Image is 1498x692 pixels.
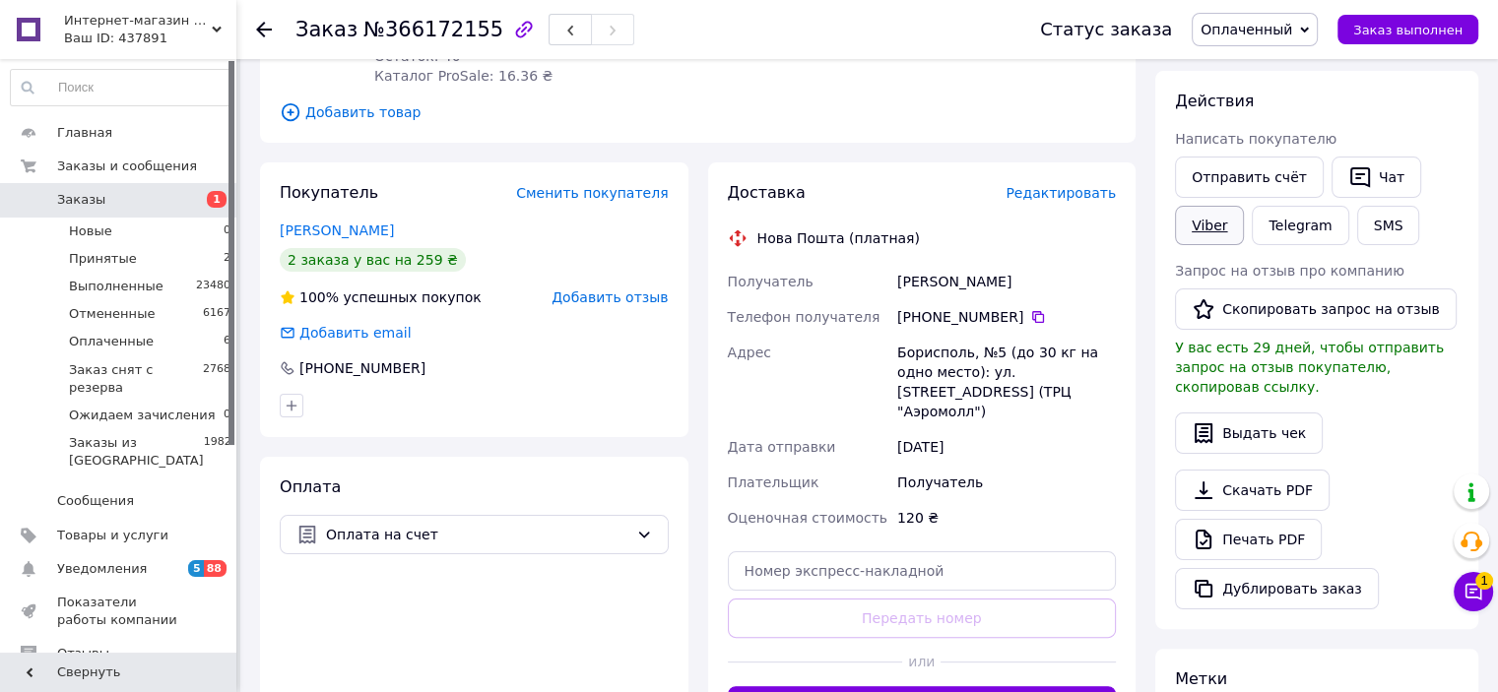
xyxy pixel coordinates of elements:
button: Отправить счёт [1175,157,1324,198]
input: Номер экспресс-накладной [728,551,1117,591]
span: Запрос на отзыв про компанию [1175,263,1404,279]
span: Уведомления [57,560,147,578]
div: Получатель [893,465,1120,500]
span: Заказы [57,191,105,209]
span: Заказы и сообщения [57,157,197,175]
div: Добавить email [278,323,414,343]
span: Главная [57,124,112,142]
span: 23480 [196,278,230,295]
div: [PHONE_NUMBER] [297,358,427,378]
span: 6 [224,333,230,350]
div: [PHONE_NUMBER] [897,307,1116,327]
button: Скопировать запрос на отзыв [1175,288,1457,330]
span: Принятые [69,250,137,268]
a: Скачать PDF [1175,470,1330,511]
a: Telegram [1252,206,1348,245]
span: Остаток: 40 [374,48,461,64]
a: Печать PDF [1175,519,1322,560]
span: Действия [1175,92,1254,110]
span: Телефон получателя [728,309,880,325]
span: 100% [299,289,339,305]
div: Добавить email [297,323,414,343]
span: 0 [224,222,230,240]
div: Ваш ID: 437891 [64,30,236,47]
input: Поиск [11,70,231,105]
span: Показатели работы компании [57,594,182,629]
span: Заказ снят с резерва [69,361,203,397]
div: 120 ₴ [893,500,1120,535]
span: Товары и услуги [57,527,168,544]
div: Вернуться назад [256,20,272,39]
span: Добавить товар [280,101,1116,123]
span: 2 [224,250,230,268]
span: 5 [188,560,204,577]
span: или [902,652,941,671]
span: Оплаченные [69,333,154,350]
span: 0 [224,407,230,424]
span: Отмененные [69,305,155,323]
span: Каталог ProSale: 16.36 ₴ [374,68,553,84]
span: Заказ выполнен [1353,23,1463,37]
span: 2768 [203,361,230,397]
span: 6167 [203,305,230,323]
span: Оплата на счет [326,524,628,545]
button: Чат с покупателем1 [1454,572,1493,611]
button: SMS [1357,206,1420,245]
span: У вас есть 29 дней, чтобы отправить запрос на отзыв покупателю, скопировав ссылку. [1175,340,1444,395]
span: Оплата [280,477,341,496]
span: Оплаченный [1201,22,1292,37]
div: 2 заказа у вас на 259 ₴ [280,248,466,272]
span: Доставка [728,183,806,202]
span: 1982 [204,434,231,470]
div: [PERSON_NAME] [893,264,1120,299]
span: Плательщик [728,474,819,490]
span: 1 [207,191,227,208]
span: Дата отправки [728,439,836,455]
span: Написать покупателю [1175,131,1336,147]
a: [PERSON_NAME] [280,222,394,238]
span: 1 [1475,572,1493,590]
span: 88 [204,560,227,577]
span: №366172155 [363,18,503,41]
span: Редактировать [1006,185,1116,201]
span: Оценочная стоимость [728,510,888,526]
div: Борисполь, №5 (до 30 кг на одно место): ул. [STREET_ADDRESS] (ТРЦ "Аэромолл") [893,335,1120,429]
div: успешных покупок [280,287,482,307]
button: Чат [1332,157,1421,198]
div: [DATE] [893,429,1120,465]
span: Добавить отзыв [552,289,668,305]
span: Новые [69,222,112,240]
span: Заказ [295,18,358,41]
span: Покупатель [280,183,378,202]
span: Адрес [728,345,771,360]
span: Отзывы [57,645,109,662]
a: Viber [1175,206,1244,245]
div: Нова Пошта (платная) [752,228,925,248]
span: Ожидаем зачисления [69,407,216,424]
span: Получатель [728,274,814,289]
span: Метки [1175,669,1227,688]
button: Выдать чек [1175,412,1323,454]
button: Дублировать заказ [1175,568,1379,609]
span: Сообщения [57,492,134,510]
span: Выполненные [69,278,163,295]
button: Заказ выполнен [1337,15,1478,44]
span: Сменить покупателя [516,185,668,201]
span: Интернет-магазин SeMMarket [64,12,212,30]
div: Статус заказа [1040,20,1172,39]
span: Заказы из [GEOGRAPHIC_DATA] [69,434,204,470]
